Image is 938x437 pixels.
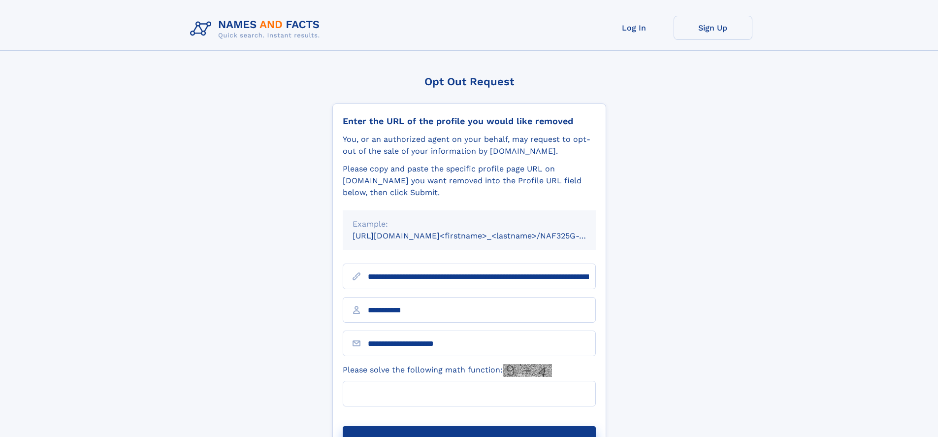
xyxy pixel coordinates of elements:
[353,231,615,240] small: [URL][DOMAIN_NAME]<firstname>_<lastname>/NAF325G-xxxxxxxx
[332,75,606,88] div: Opt Out Request
[343,116,596,127] div: Enter the URL of the profile you would like removed
[353,218,586,230] div: Example:
[186,16,328,42] img: Logo Names and Facts
[343,163,596,199] div: Please copy and paste the specific profile page URL on [DOMAIN_NAME] you want removed into the Pr...
[595,16,674,40] a: Log In
[343,134,596,157] div: You, or an authorized agent on your behalf, may request to opt-out of the sale of your informatio...
[343,364,552,377] label: Please solve the following math function:
[674,16,752,40] a: Sign Up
